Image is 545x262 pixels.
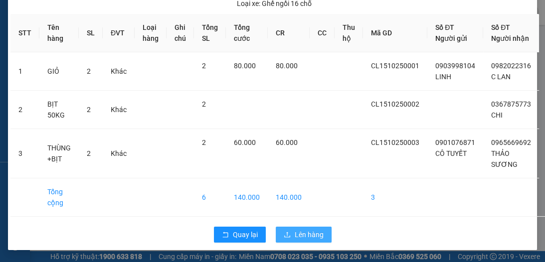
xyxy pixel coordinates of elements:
td: 3 [10,129,39,178]
span: rollback [222,231,229,239]
span: 60.000 [276,138,298,146]
th: Tên hàng [39,14,79,52]
th: Ghi chú [167,14,194,52]
td: 6 [194,178,226,217]
span: 2 [202,138,206,146]
td: Khác [103,91,135,129]
span: 2 [202,100,206,108]
th: STT [10,14,39,52]
span: CHI [491,111,503,119]
span: Người gửi [435,34,467,42]
td: Khác [103,52,135,91]
td: 3 [363,178,427,217]
span: Quay lại [233,229,258,240]
span: Số ĐT [491,23,510,31]
td: Tổng cộng [39,178,79,217]
span: 2 [87,149,91,157]
td: 140.000 [268,178,310,217]
td: Khác [103,129,135,178]
span: 2 [87,106,91,114]
th: Thu hộ [335,14,363,52]
th: SL [79,14,103,52]
th: Loại hàng [135,14,167,52]
span: CÔ TUYẾT [435,149,467,157]
span: 0982022316 [491,62,531,70]
span: 2 [87,67,91,75]
span: CL1510250002 [371,100,419,108]
th: CC [310,14,335,52]
span: THẢO SƯƠNG [491,149,518,168]
span: 80.000 [276,62,298,70]
span: upload [284,231,291,239]
span: 0903998104 [435,62,475,70]
td: 140.000 [226,178,268,217]
span: LINH [435,73,451,81]
span: Người nhận [491,34,529,42]
span: Lên hàng [295,229,324,240]
span: CL1510250001 [371,62,419,70]
span: C LAN [491,73,511,81]
td: 2 [10,91,39,129]
span: Số ĐT [435,23,454,31]
td: THÙNG +BỊT [39,129,79,178]
span: 0367875773 [491,100,531,108]
th: Mã GD [363,14,427,52]
td: 1 [10,52,39,91]
span: 0965669692 [491,138,531,146]
span: 0901076871 [435,138,475,146]
button: rollbackQuay lại [214,227,266,243]
th: Tổng cước [226,14,268,52]
th: ĐVT [103,14,135,52]
th: Tổng SL [194,14,226,52]
td: GIỎ [39,52,79,91]
span: CL1510250003 [371,138,419,146]
td: BỊT 50KG [39,91,79,129]
button: uploadLên hàng [276,227,332,243]
span: 60.000 [234,138,256,146]
span: 2 [202,62,206,70]
th: CR [268,14,310,52]
span: 80.000 [234,62,256,70]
